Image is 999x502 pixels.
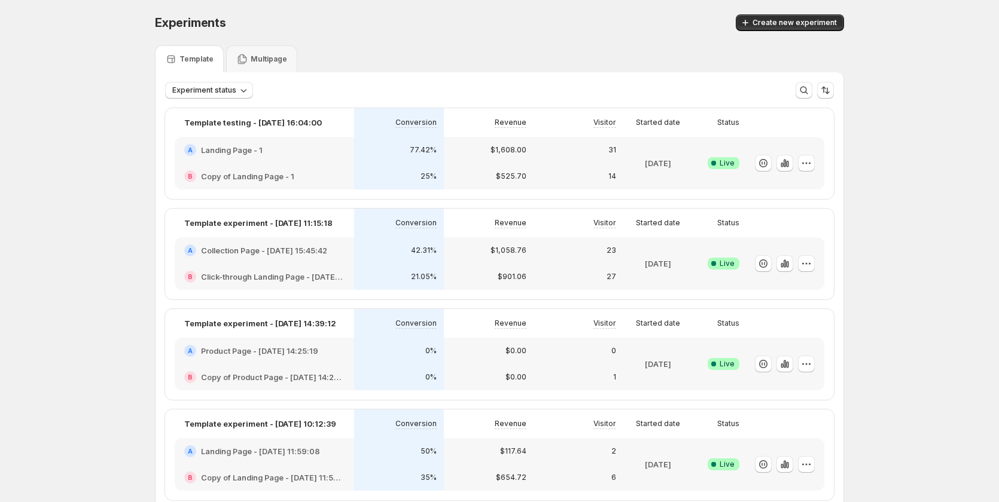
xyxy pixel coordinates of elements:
span: Live [720,460,735,469]
p: Template testing - [DATE] 16:04:00 [184,117,322,128]
p: [DATE] [645,157,671,169]
p: $525.70 [496,172,526,181]
p: 77.42% [410,145,437,155]
p: 42.31% [411,246,437,255]
h2: A [188,347,193,354]
h2: B [188,273,193,280]
p: Visitor [593,419,616,428]
p: Template [179,54,214,64]
p: 50% [421,446,437,456]
h2: Product Page - [DATE] 14:25:19 [201,345,318,357]
p: 23 [607,246,616,255]
p: Conversion [395,118,437,127]
p: Status [717,118,739,127]
p: Started date [636,118,680,127]
h2: Click-through Landing Page - [DATE] 15:46:31 [201,271,345,283]
p: Revenue [495,118,526,127]
span: Create new experiment [753,18,837,27]
p: Status [717,218,739,228]
span: Live [720,158,735,168]
p: Conversion [395,319,437,328]
span: Live [720,359,735,369]
h2: B [188,474,193,481]
p: $0.00 [505,346,526,356]
p: Visitor [593,118,616,127]
p: 31 [608,145,616,155]
p: Template experiment - [DATE] 14:39:12 [184,317,336,329]
p: 2 [611,446,616,456]
span: Live [720,259,735,268]
h2: A [188,247,193,254]
p: 0% [425,346,437,356]
h2: Copy of Landing Page - 1 [201,170,294,182]
p: [DATE] [645,358,671,370]
p: 0% [425,372,437,382]
h2: A [188,146,193,154]
p: Started date [636,218,680,228]
p: Status [717,319,739,328]
p: $1,608.00 [491,145,526,155]
p: 14 [608,172,616,181]
h2: Copy of Product Page - [DATE] 14:25:19 [201,371,345,383]
p: Visitor [593,218,616,228]
span: Experiments [155,16,226,30]
p: 0 [611,346,616,356]
p: $654.72 [496,473,526,482]
p: 27 [607,272,616,281]
p: Revenue [495,419,526,428]
button: Create new experiment [736,14,844,31]
button: Experiment status [165,82,253,99]
p: Visitor [593,319,616,328]
p: Multipage [251,54,287,64]
p: $117.64 [500,446,526,456]
span: Experiment status [172,85,236,95]
p: [DATE] [645,458,671,470]
h2: Landing Page - [DATE] 11:59:08 [201,445,320,457]
p: Conversion [395,218,437,228]
h2: Landing Page - 1 [201,144,263,156]
p: $1,058.76 [491,246,526,255]
p: 6 [611,473,616,482]
h2: B [188,374,193,381]
h2: Collection Page - [DATE] 15:45:42 [201,244,327,256]
p: 21.05% [411,272,437,281]
p: $0.00 [505,372,526,382]
p: Template experiment - [DATE] 11:15:18 [184,217,333,229]
p: Conversion [395,419,437,428]
p: Started date [636,319,680,328]
h2: A [188,448,193,455]
button: Sort the results [817,82,834,99]
p: Started date [636,419,680,428]
h2: Copy of Landing Page - [DATE] 11:59:08 [201,472,345,483]
p: Status [717,419,739,428]
p: 25% [421,172,437,181]
p: Template experiment - [DATE] 10:12:39 [184,418,336,430]
p: 35% [421,473,437,482]
p: $901.06 [498,272,526,281]
p: 1 [613,372,616,382]
p: Revenue [495,319,526,328]
p: [DATE] [645,258,671,270]
h2: B [188,173,193,180]
p: Revenue [495,218,526,228]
